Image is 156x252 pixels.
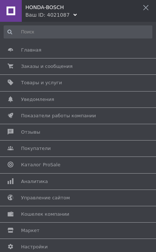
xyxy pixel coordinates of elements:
span: Заказы и сообщения [21,63,73,70]
span: Маркет [21,227,40,234]
span: Аналитика [21,178,48,185]
span: Кошелек компании [21,211,69,218]
span: Покупатели [21,145,51,152]
span: Показатели работы компании [21,113,96,119]
input: Поиск [4,25,152,38]
span: Уведомления [21,96,54,103]
span: Настройки [21,244,48,250]
div: Ваш ID: 4021087 [25,11,70,19]
span: Главная [21,47,41,53]
span: Отзывы [21,129,40,135]
span: Товары и услуги [21,80,62,86]
span: Каталог ProSale [21,162,60,168]
span: Управление сайтом [21,195,70,201]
